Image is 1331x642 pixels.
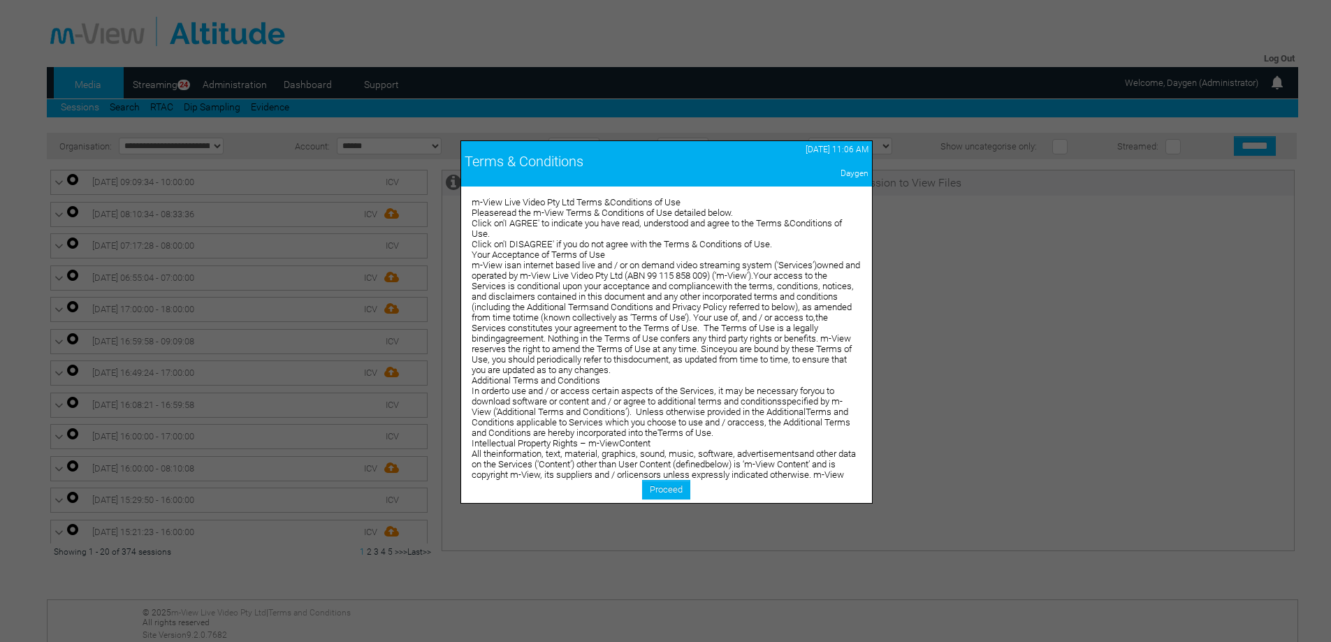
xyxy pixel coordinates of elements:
span: Intellectual Property Rights – m-ViewContent [472,438,650,448]
span: m-View Live Video Pty Ltd Terms &Conditions of Use [472,197,681,207]
span: m-View isan internet based live and / or on demand video streaming system (‘Services’)owned and o... [472,260,860,375]
td: [DATE] 11:06 AM [725,141,872,158]
div: Terms & Conditions [465,153,722,170]
a: Proceed [642,480,690,499]
span: All theinformation, text, material, graphics, sound, music, software, advertisementsand other dat... [472,448,859,532]
td: Daygen [725,165,872,182]
span: In orderto use and / or access certain aspects of the Services, it may be necessary foryou to dow... [472,386,850,438]
img: bell24.png [1269,74,1286,91]
span: Additional Terms and Conditions [472,375,600,386]
span: Pleaseread the m-View Terms & Conditions of Use detailed below. [472,207,733,218]
span: Your Acceptance of Terms of Use [472,249,605,260]
span: Click on'I DISAGREE' if you do not agree with the Terms & Conditions of Use. [472,239,772,249]
span: Click on'I AGREE' to indicate you have read, understood and agree to the Terms &Conditions of Use. [472,218,842,239]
